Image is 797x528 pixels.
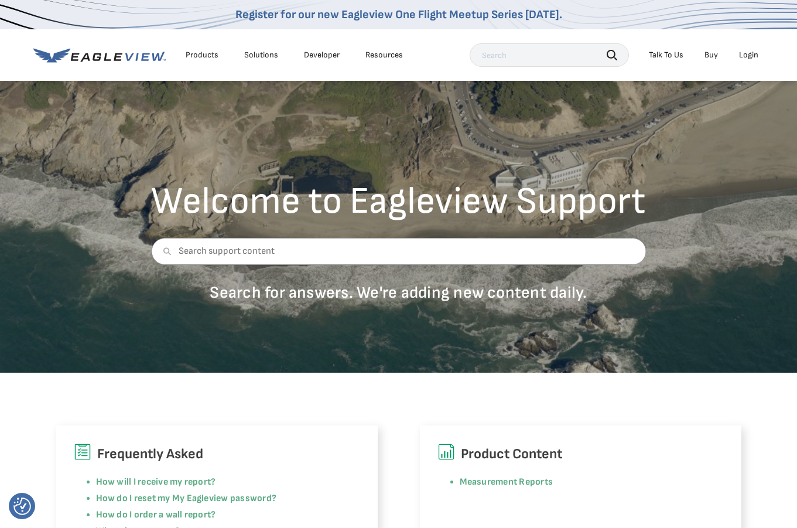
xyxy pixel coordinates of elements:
h2: Welcome to Eagleview Support [151,183,646,220]
input: Search support content [151,238,646,265]
div: Products [186,50,218,60]
a: Measurement Reports [460,476,553,488]
div: Talk To Us [649,50,683,60]
img: Revisit consent button [13,498,31,515]
a: Register for our new Eagleview One Flight Meetup Series [DATE]. [235,8,562,22]
button: Consent Preferences [13,498,31,515]
div: Resources [365,50,403,60]
a: How will I receive my report? [96,476,216,488]
a: Developer [304,50,340,60]
a: Buy [704,50,718,60]
div: Solutions [244,50,278,60]
h6: Frequently Asked [74,443,360,465]
input: Search [470,43,629,67]
a: How do I order a wall report? [96,509,216,520]
h6: Product Content [437,443,724,465]
p: Search for answers. We're adding new content daily. [151,282,646,303]
div: Login [739,50,758,60]
a: How do I reset my My Eagleview password? [96,493,277,504]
